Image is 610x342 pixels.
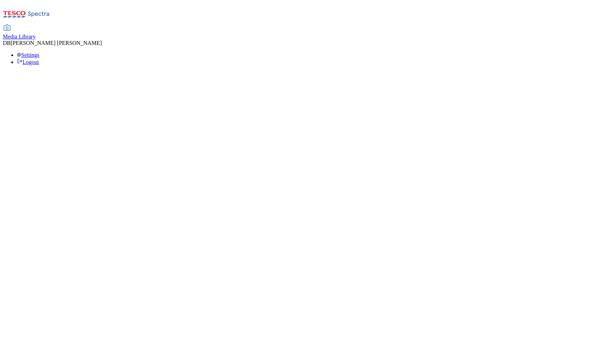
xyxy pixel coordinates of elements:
a: Settings [17,52,40,58]
span: [PERSON_NAME] [PERSON_NAME] [11,40,102,46]
span: Media Library [3,34,36,40]
a: Logout [17,59,39,65]
span: DB [3,40,11,46]
a: Media Library [3,25,36,40]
